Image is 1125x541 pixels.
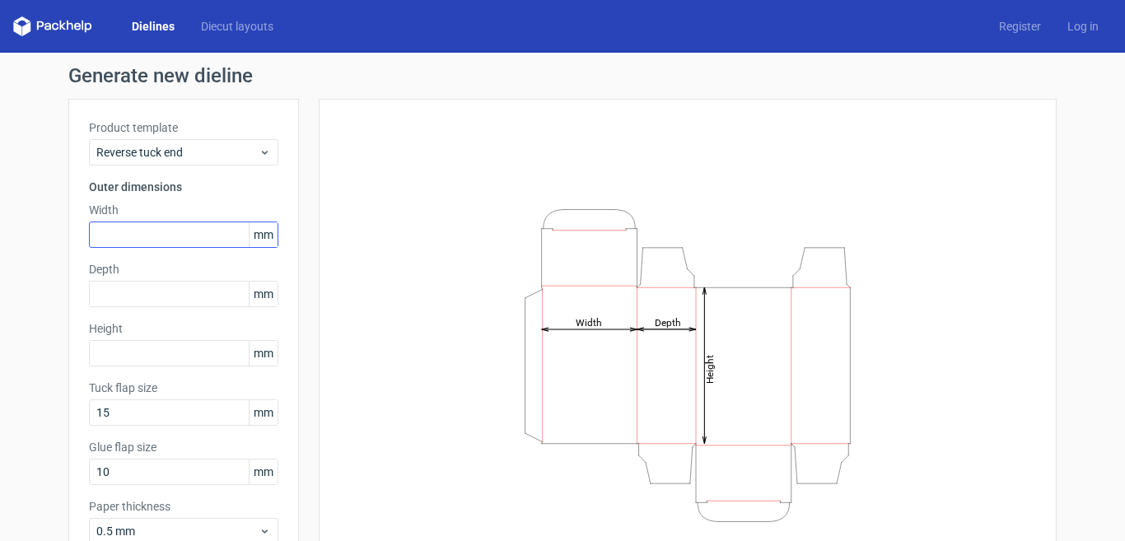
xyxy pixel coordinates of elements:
label: Product template [89,119,278,136]
tspan: Height [704,354,716,383]
tspan: Width [576,316,602,328]
span: Reverse tuck end [96,144,259,161]
a: Dielines [119,18,188,35]
span: mm [249,282,278,306]
tspan: Depth [655,316,681,328]
a: Diecut layouts [188,18,287,35]
h1: Generate new dieline [68,66,1057,86]
a: Log in [1054,18,1112,35]
label: Width [89,202,278,218]
label: Glue flap size [89,439,278,455]
label: Paper thickness [89,498,278,515]
span: mm [249,459,278,484]
h3: Outer dimensions [89,179,278,195]
label: Tuck flap size [89,380,278,396]
span: mm [249,341,278,366]
span: mm [249,400,278,425]
a: Register [986,18,1054,35]
label: Height [89,320,278,337]
label: Depth [89,261,278,277]
span: 0.5 mm [96,523,259,539]
span: mm [249,222,278,247]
